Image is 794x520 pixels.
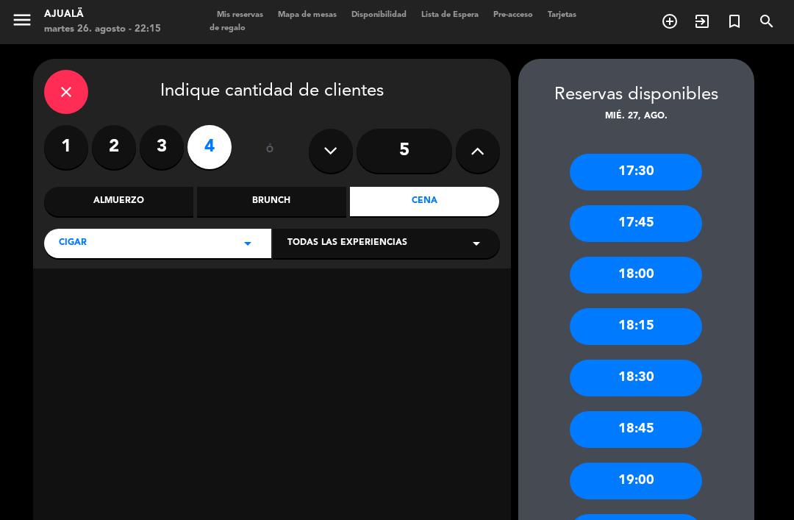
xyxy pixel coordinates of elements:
i: exit_to_app [693,13,711,30]
div: Reservas disponibles [518,81,754,110]
span: WALK IN [686,9,718,34]
i: close [57,83,75,101]
label: 4 [187,125,232,169]
div: ó [246,125,294,177]
div: 19:00 [570,463,702,499]
i: menu [11,9,33,31]
label: 1 [44,125,88,169]
div: Almuerzo [44,187,193,216]
span: Cigar [59,236,87,251]
div: Indique cantidad de clientes [44,70,500,114]
div: 17:45 [570,205,702,242]
span: Reserva especial [718,9,751,34]
i: add_circle_outline [661,13,679,30]
div: 17:30 [570,154,702,190]
div: Ajualä [44,7,161,22]
i: arrow_drop_down [239,235,257,252]
div: 18:15 [570,308,702,345]
div: 18:30 [570,360,702,396]
span: Lista de Espera [414,11,486,19]
span: Mapa de mesas [271,11,344,19]
div: mié. 27, ago. [518,110,754,124]
div: 18:45 [570,411,702,448]
div: martes 26. agosto - 22:15 [44,22,161,37]
label: 3 [140,125,184,169]
span: Mis reservas [210,11,271,19]
i: turned_in_not [726,13,743,30]
label: 2 [92,125,136,169]
button: menu [11,9,33,36]
i: search [758,13,776,30]
span: Pre-acceso [486,11,540,19]
span: Todas las experiencias [287,236,407,251]
span: BUSCAR [751,9,783,34]
div: 18:00 [570,257,702,293]
span: RESERVAR MESA [654,9,686,34]
div: Cena [350,187,499,216]
span: Disponibilidad [344,11,414,19]
i: arrow_drop_down [468,235,485,252]
div: Brunch [197,187,346,216]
